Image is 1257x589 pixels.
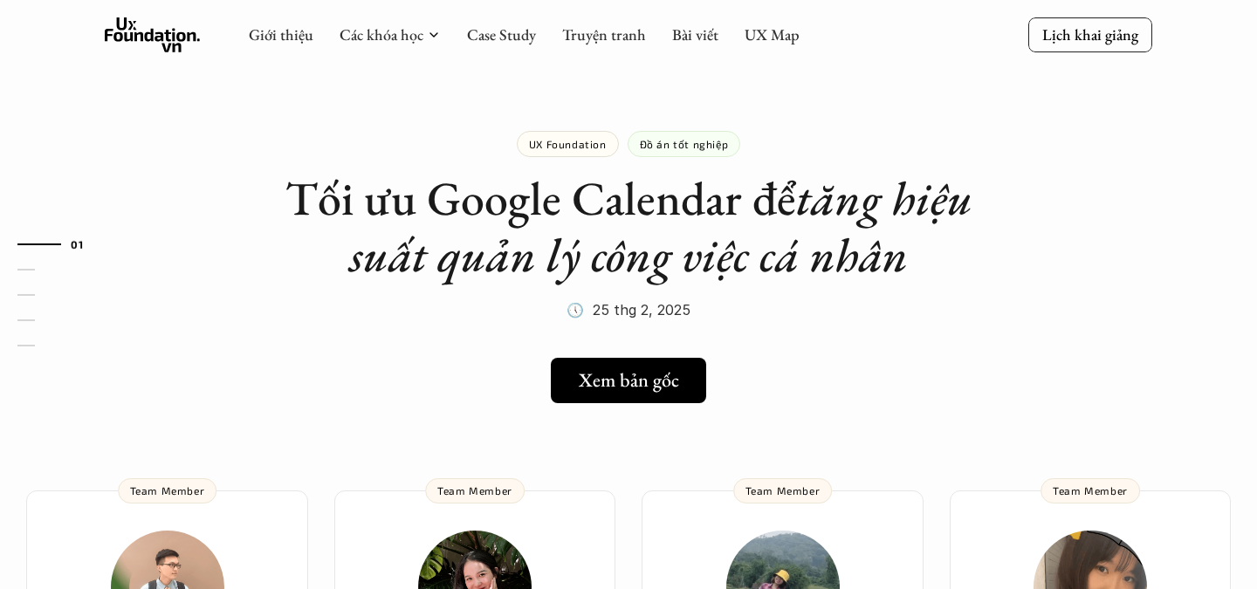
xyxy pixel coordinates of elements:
[340,24,423,45] a: Các khóa học
[437,484,512,497] p: Team Member
[745,484,821,497] p: Team Member
[562,24,646,45] a: Truyện tranh
[529,138,607,150] p: UX Foundation
[130,484,205,497] p: Team Member
[567,297,690,323] p: 🕔 25 thg 2, 2025
[71,237,83,250] strong: 01
[279,170,978,284] h1: Tối ưu Google Calendar để
[1028,17,1152,51] a: Lịch khai giảng
[672,24,718,45] a: Bài viết
[1042,24,1138,45] p: Lịch khai giảng
[349,168,983,285] em: tăng hiệu suất quản lý công việc cá nhân
[551,358,706,403] a: Xem bản gốc
[467,24,536,45] a: Case Study
[249,24,313,45] a: Giới thiệu
[640,138,729,150] p: Đồ án tốt nghiệp
[745,24,800,45] a: UX Map
[579,369,679,392] h5: Xem bản gốc
[17,234,100,255] a: 01
[1053,484,1128,497] p: Team Member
